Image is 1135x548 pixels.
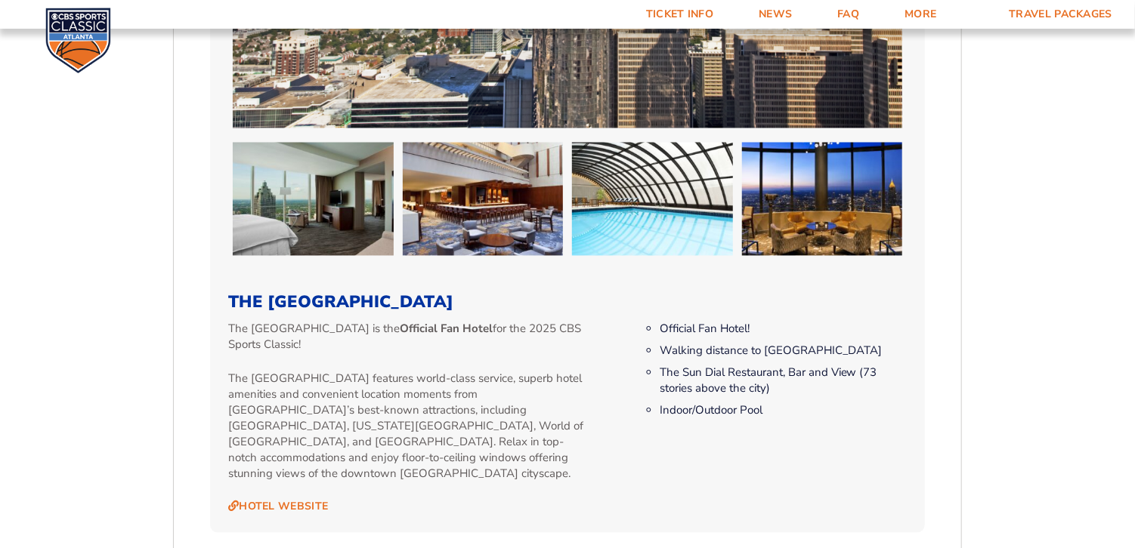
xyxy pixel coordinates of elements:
[45,8,111,73] img: CBS Sports Classic
[742,143,903,256] img: The Westin Peachtree Plaza Atlanta
[660,365,907,397] li: The Sun Dial Restaurant, Bar and View (73 stories above the city)
[660,343,907,359] li: Walking distance to [GEOGRAPHIC_DATA]
[572,143,733,256] img: The Westin Peachtree Plaza Atlanta
[228,293,907,312] h3: The [GEOGRAPHIC_DATA]
[660,403,907,419] li: Indoor/Outdoor Pool
[233,143,394,256] img: The Westin Peachtree Plaza Atlanta
[228,371,590,482] p: The [GEOGRAPHIC_DATA] features world-class service, superb hotel amenities and convenient locatio...
[228,500,328,514] a: Hotel Website
[403,143,564,256] img: The Westin Peachtree Plaza Atlanta
[660,322,907,337] li: Official Fan Hotel!
[228,322,590,353] p: The [GEOGRAPHIC_DATA] is the for the 2025 CBS Sports Classic!
[400,322,493,337] strong: Official Fan Hotel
